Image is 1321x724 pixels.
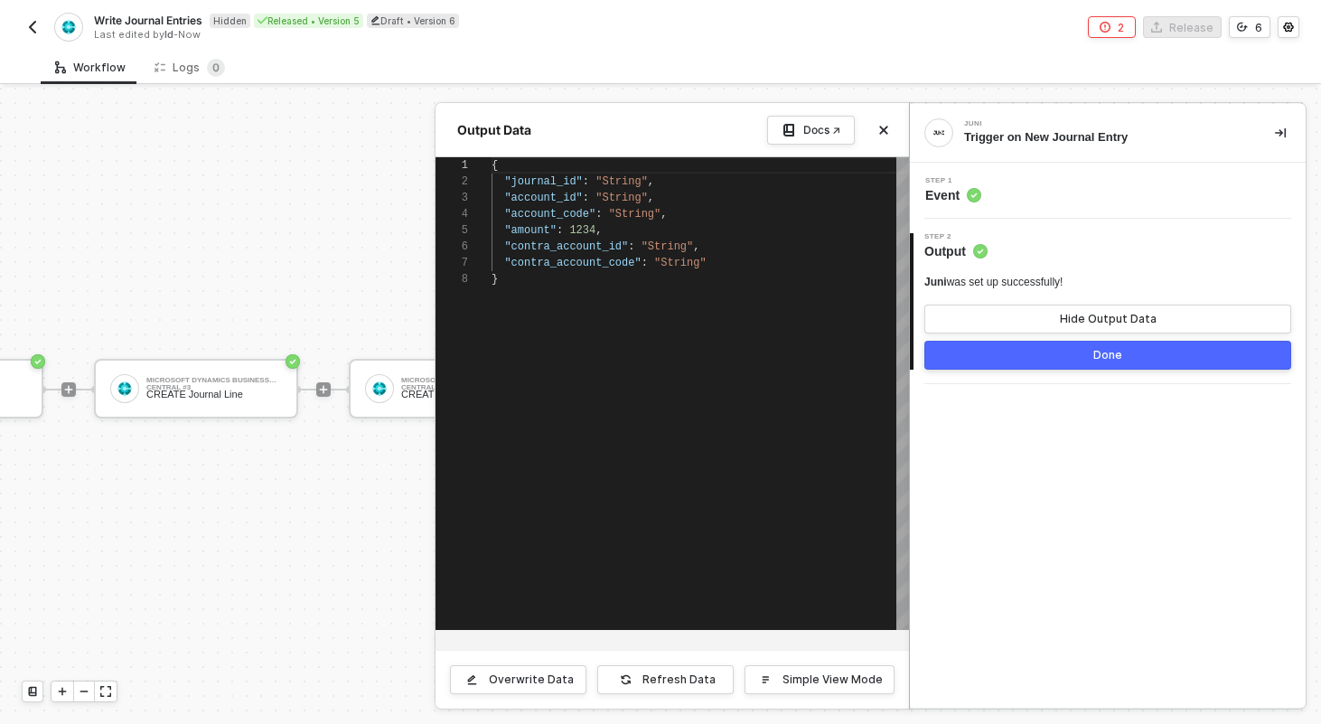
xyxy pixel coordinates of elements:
a: Docs ↗ [767,116,855,145]
img: back [25,20,40,34]
span: "amount" [504,224,557,237]
div: Docs ↗ [803,123,840,137]
span: 1234 [569,224,595,237]
span: "account_id" [504,192,582,204]
button: Simple View Mode [745,665,895,694]
span: "String" [642,240,694,253]
div: Step 2Output Juniwas set up successfully!Hide Output DataDone [910,233,1306,370]
span: "String" [595,175,648,188]
button: 6 [1229,16,1270,38]
div: Last edited by - Now [94,28,659,42]
div: 3 [436,190,468,206]
span: , [648,175,654,188]
span: : [557,224,563,237]
span: , [660,208,667,221]
span: : [628,240,634,253]
div: 2 [1118,20,1124,35]
sup: 0 [207,59,225,77]
span: icon-settings [1283,22,1294,33]
div: Logs [155,59,225,77]
button: 2 [1088,16,1136,38]
span: "journal_id" [504,175,582,188]
button: Close [873,119,895,141]
span: "contra_account_id" [504,240,628,253]
span: "contra_account_code" [504,257,641,269]
span: icon-play [57,686,68,697]
span: icon-expand [100,686,111,697]
div: Workflow [55,61,126,75]
div: 1 [436,157,468,174]
div: Done [1093,348,1122,362]
div: Trigger on New Journal Entry [964,129,1246,146]
div: 4 [436,206,468,222]
span: icon-versioning [1237,22,1248,33]
span: icon-error-page [1100,22,1110,33]
div: Output Data [450,121,539,139]
span: , [693,240,699,253]
span: "account_code" [504,208,595,221]
div: Step 1Event [910,177,1306,204]
div: Released • Version 5 [254,14,363,28]
span: icon-edit [370,15,380,25]
button: Release [1143,16,1222,38]
button: Done [924,341,1291,370]
span: } [492,273,498,286]
span: Hidden [210,14,250,28]
textarea: Editor content;Press Alt+F1 for Accessibility Options. [492,157,492,174]
span: , [648,192,654,204]
span: , [595,224,602,237]
button: Refresh Data [597,665,734,694]
div: 6 [1255,20,1262,35]
span: : [583,192,589,204]
div: 7 [436,255,468,271]
div: was set up successfully! [924,275,1063,290]
span: Step 2 [924,233,988,240]
div: 6 [436,239,468,255]
span: Step 1 [925,177,981,184]
div: Hide Output Data [1060,312,1157,326]
div: 8 [436,271,468,287]
span: : [583,175,589,188]
span: "String" [654,257,707,269]
div: Overwrite Data [489,672,574,687]
div: Refresh Data [642,672,716,687]
span: "String" [595,192,648,204]
span: icon-close [878,125,889,136]
span: { [492,159,498,172]
div: Draft • Version 6 [367,14,459,28]
span: ld [164,28,173,41]
div: Simple View Mode [782,672,883,687]
span: "String" [609,208,661,221]
div: Juni [964,120,1235,127]
div: 2 [436,174,468,190]
span: icon-collapse-right [1275,127,1286,138]
span: Event [925,186,981,204]
span: : [642,257,648,269]
button: back [22,16,43,38]
img: integration-icon [61,19,76,35]
span: Write Journal Entries [94,13,202,28]
button: Hide Output Data [924,305,1291,334]
span: : [595,208,602,221]
img: integration-icon [931,125,947,141]
button: Overwrite Data [450,665,586,694]
span: Juni [924,276,947,288]
span: icon-minus [79,686,89,697]
span: Output [924,242,988,260]
div: 5 [436,222,468,239]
